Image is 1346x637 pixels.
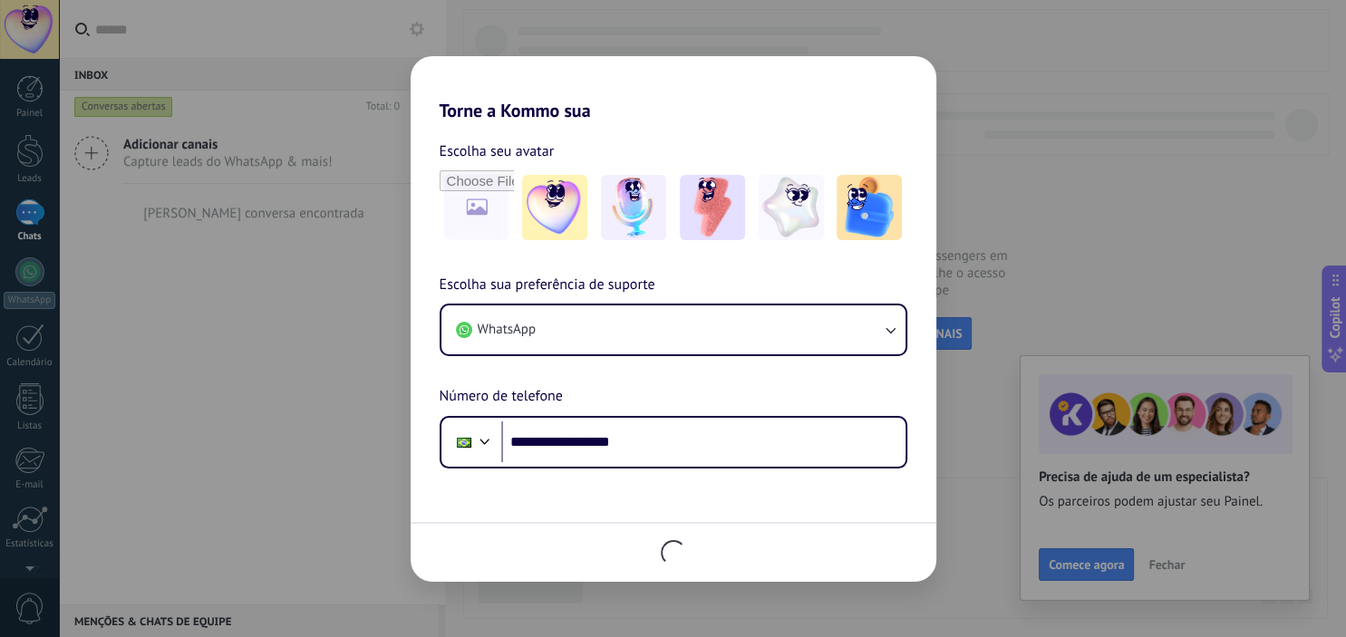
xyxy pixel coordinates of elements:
img: -3.jpeg [680,175,745,240]
h2: Torne a Kommo sua [411,56,936,121]
span: Escolha seu avatar [440,140,555,163]
img: -1.jpeg [522,175,587,240]
img: -2.jpeg [601,175,666,240]
span: Número de telefone [440,385,563,409]
span: Escolha sua preferência de suporte [440,274,655,297]
img: -5.jpeg [837,175,902,240]
button: WhatsApp [441,305,905,354]
span: WhatsApp [478,321,536,339]
div: Brazil: + 55 [447,423,481,461]
img: -4.jpeg [759,175,824,240]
